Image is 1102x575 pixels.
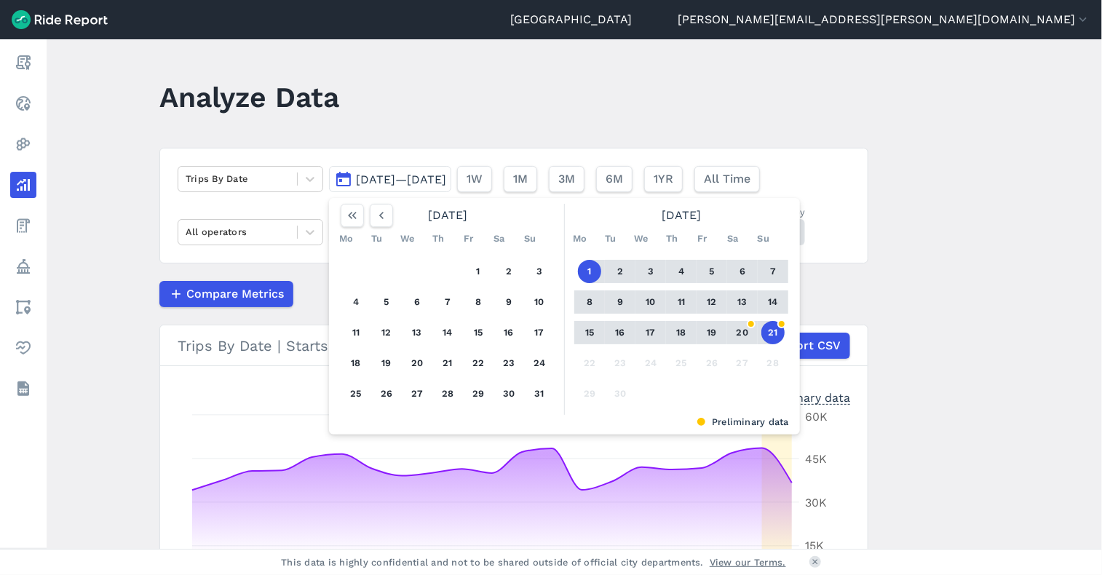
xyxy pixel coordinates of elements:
[578,260,601,283] button: 1
[457,166,492,192] button: 1W
[497,260,520,283] button: 2
[568,227,592,250] div: Mo
[159,77,339,117] h1: Analyze Data
[178,333,850,359] div: Trips By Date | Starts
[497,352,520,375] button: 23
[344,290,368,314] button: 4
[504,166,537,192] button: 1M
[639,321,662,344] button: 17
[467,170,483,188] span: 1W
[467,290,490,314] button: 8
[609,321,632,344] button: 16
[599,227,622,250] div: Tu
[497,321,520,344] button: 16
[670,260,693,283] button: 4
[10,213,36,239] a: Fees
[578,382,601,405] button: 29
[396,227,419,250] div: We
[775,337,841,354] span: Export CSV
[558,170,575,188] span: 3M
[731,260,754,283] button: 6
[436,382,459,405] button: 28
[609,260,632,283] button: 2
[568,204,794,227] div: [DATE]
[596,166,633,192] button: 6M
[700,321,724,344] button: 19
[427,227,450,250] div: Th
[405,290,429,314] button: 6
[578,321,601,344] button: 15
[518,227,542,250] div: Su
[639,352,662,375] button: 24
[609,382,632,405] button: 30
[700,260,724,283] button: 5
[159,281,293,307] button: Compare Metrics
[752,227,775,250] div: Su
[721,227,745,250] div: Sa
[757,389,850,405] div: Preliminary data
[710,555,786,569] a: View our Terms.
[670,321,693,344] button: 18
[497,382,520,405] button: 30
[344,382,368,405] button: 25
[528,260,551,283] button: 3
[731,352,754,375] button: 27
[549,166,584,192] button: 3M
[528,352,551,375] button: 24
[660,227,683,250] div: Th
[436,352,459,375] button: 21
[528,290,551,314] button: 10
[365,227,389,250] div: Tu
[356,172,446,186] span: [DATE]—[DATE]
[488,227,511,250] div: Sa
[805,539,824,553] tspan: 15K
[805,410,828,424] tspan: 60K
[335,204,560,227] div: [DATE]
[805,452,827,466] tspan: 45K
[639,260,662,283] button: 3
[344,321,368,344] button: 11
[375,352,398,375] button: 19
[329,166,451,192] button: [DATE]—[DATE]
[10,90,36,116] a: Realtime
[700,290,724,314] button: 12
[654,170,673,188] span: 1YR
[678,11,1090,28] button: [PERSON_NAME][EMAIL_ADDRESS][PERSON_NAME][DOMAIN_NAME]
[700,352,724,375] button: 26
[457,227,480,250] div: Fr
[344,352,368,375] button: 18
[670,352,693,375] button: 25
[436,321,459,344] button: 14
[186,285,284,303] span: Compare Metrics
[761,352,785,375] button: 28
[375,382,398,405] button: 26
[691,227,714,250] div: Fr
[513,170,528,188] span: 1M
[694,166,760,192] button: All Time
[436,290,459,314] button: 7
[670,290,693,314] button: 11
[10,49,36,76] a: Report
[578,352,601,375] button: 22
[10,376,36,402] a: Datasets
[12,10,108,29] img: Ride Report
[405,321,429,344] button: 13
[609,290,632,314] button: 9
[704,170,750,188] span: All Time
[467,321,490,344] button: 15
[497,290,520,314] button: 9
[731,290,754,314] button: 13
[10,294,36,320] a: Areas
[335,227,358,250] div: Mo
[10,335,36,361] a: Health
[528,321,551,344] button: 17
[528,382,551,405] button: 31
[405,382,429,405] button: 27
[644,166,683,192] button: 1YR
[606,170,623,188] span: 6M
[375,321,398,344] button: 12
[630,227,653,250] div: We
[761,290,785,314] button: 14
[639,290,662,314] button: 10
[405,352,429,375] button: 20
